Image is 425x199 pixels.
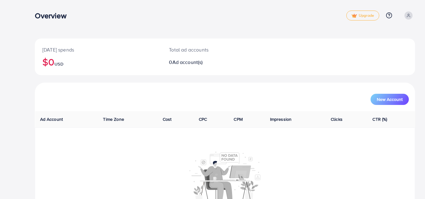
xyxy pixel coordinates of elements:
h3: Overview [35,11,71,20]
span: Clicks [331,116,343,122]
span: Ad Account [40,116,63,122]
span: Upgrade [352,13,374,18]
span: CPM [234,116,242,122]
h2: $0 [42,56,154,68]
span: Time Zone [103,116,124,122]
p: Total ad accounts [169,46,249,53]
p: [DATE] spends [42,46,154,53]
span: New Account [377,97,403,102]
span: CPC [199,116,207,122]
span: Impression [270,116,292,122]
span: Ad account(s) [172,59,203,66]
span: USD [54,61,63,67]
span: Cost [163,116,172,122]
img: tick [352,14,357,18]
h2: 0 [169,59,249,65]
a: tickUpgrade [346,11,379,20]
button: New Account [371,94,409,105]
span: CTR (%) [372,116,387,122]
